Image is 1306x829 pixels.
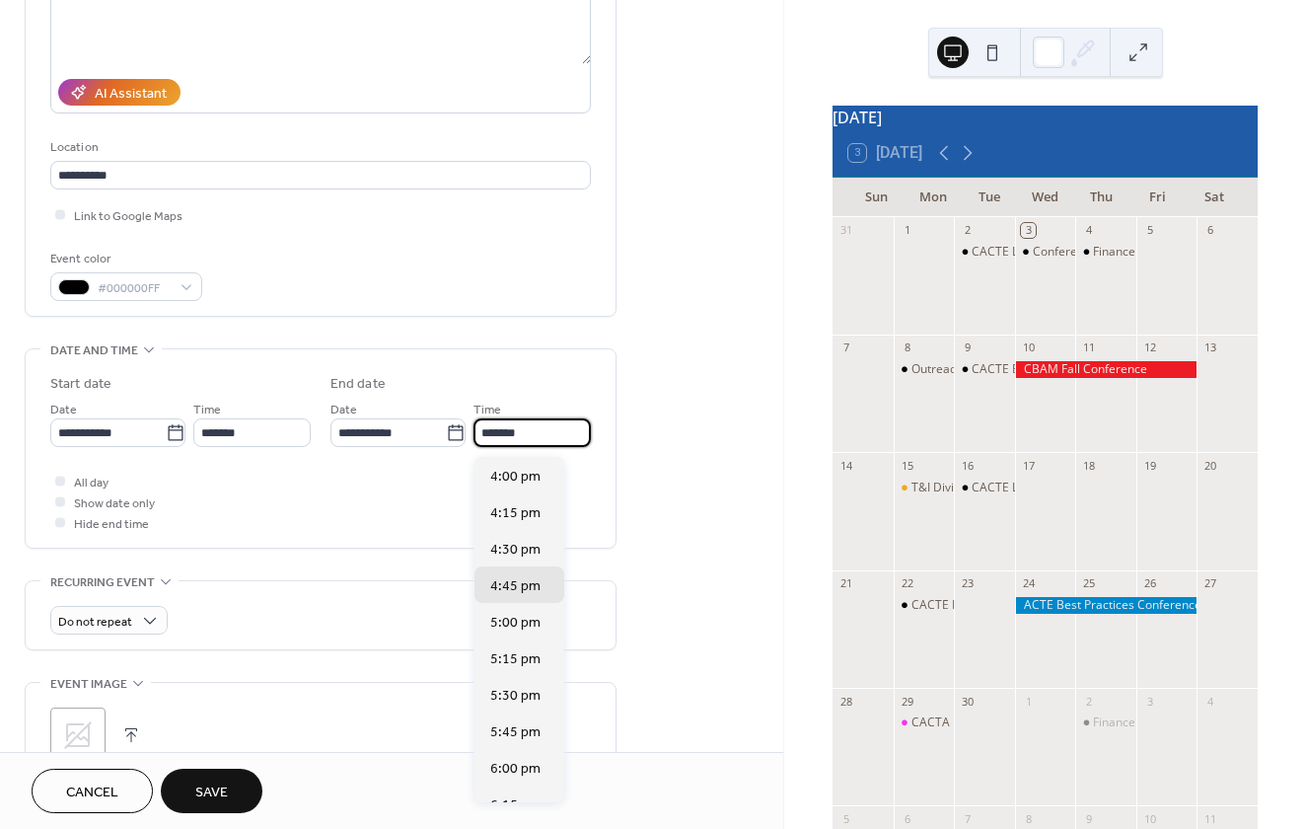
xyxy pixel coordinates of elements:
[972,480,1134,496] div: CACTE Legislative Committee
[74,493,155,514] span: Show date only
[1081,340,1096,355] div: 11
[1021,576,1036,591] div: 24
[98,278,171,299] span: #000000FF
[838,576,853,591] div: 21
[848,178,905,217] div: Sun
[330,400,357,420] span: Date
[960,458,975,473] div: 16
[911,361,1075,378] div: Outreach Committee Meeting
[74,206,182,227] span: Link to Google Maps
[1081,223,1096,238] div: 4
[330,374,386,395] div: End date
[905,178,961,217] div: Mon
[58,79,181,106] button: AI Assistant
[960,223,975,238] div: 2
[490,722,541,743] span: 5:45 pm
[972,361,1094,378] div: CACTE Board Meeting
[74,473,109,493] span: All day
[195,783,228,803] span: Save
[490,576,541,597] span: 4:45 pm
[900,811,914,826] div: 6
[66,783,118,803] span: Cancel
[1081,694,1096,709] div: 2
[972,244,1183,261] div: CACTE Legislative Committee Meeting
[50,249,198,269] div: Event color
[490,795,541,816] span: 6:15 pm
[161,769,262,813] button: Save
[490,467,541,488] span: 4:00 pm
[1142,576,1157,591] div: 26
[1142,458,1157,473] div: 19
[833,106,1258,129] div: [DATE]
[95,84,167,105] div: AI Assistant
[1202,576,1217,591] div: 27
[50,340,138,361] span: Date and time
[74,514,149,535] span: Hide end time
[1081,458,1096,473] div: 18
[1021,811,1036,826] div: 8
[193,400,221,420] span: Time
[50,708,106,763] div: ;
[911,715,1035,731] div: CACTA Board Meeting
[1081,811,1096,826] div: 9
[954,361,1015,378] div: CACTE Board Meeting
[1015,361,1197,378] div: CBAM Fall Conference
[490,649,541,670] span: 5:15 pm
[911,480,1065,496] div: T&I Division Virtual Meet Up
[1093,715,1248,731] div: Finance Committee meeting
[490,503,541,524] span: 4:15 pm
[954,480,1015,496] div: CACTE Legislative Committee
[838,340,853,355] div: 7
[1021,458,1036,473] div: 17
[50,374,111,395] div: Start date
[1015,597,1197,614] div: ACTE Best Practices Conference (Admin)
[838,811,853,826] div: 5
[900,223,914,238] div: 1
[490,759,541,780] span: 6:00 pm
[1073,178,1129,217] div: Thu
[1015,244,1076,261] div: Conference Planning Committee meeting
[894,480,955,496] div: T&I Division Virtual Meet Up
[961,178,1017,217] div: Tue
[1129,178,1186,217] div: Fri
[900,458,914,473] div: 15
[32,769,153,813] button: Cancel
[1075,715,1136,731] div: Finance Committee meeting
[50,572,155,593] span: Recurring event
[1202,223,1217,238] div: 6
[1202,340,1217,355] div: 13
[954,244,1015,261] div: CACTE Legislative Committee Meeting
[490,540,541,561] span: 4:30 pm
[894,361,955,378] div: Outreach Committee Meeting
[1021,694,1036,709] div: 1
[473,400,501,420] span: Time
[1142,694,1157,709] div: 3
[50,137,587,158] div: Location
[894,597,955,614] div: CACTE Membership Committee
[960,694,975,709] div: 30
[58,611,132,634] span: Do not repeat
[1033,244,1260,261] div: Conference Planning Committee meeting
[1202,458,1217,473] div: 20
[1021,223,1036,238] div: 3
[900,340,914,355] div: 8
[838,458,853,473] div: 14
[900,694,914,709] div: 29
[838,694,853,709] div: 28
[1202,694,1217,709] div: 4
[50,674,127,695] span: Event image
[894,715,955,731] div: CACTA Board Meeting
[960,811,975,826] div: 7
[1142,811,1157,826] div: 10
[960,576,975,591] div: 23
[1075,244,1136,261] div: Finance Committee meeting
[900,576,914,591] div: 22
[50,400,77,420] span: Date
[1142,340,1157,355] div: 12
[1142,223,1157,238] div: 5
[1186,178,1242,217] div: Sat
[490,686,541,707] span: 5:30 pm
[1017,178,1073,217] div: Wed
[960,340,975,355] div: 9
